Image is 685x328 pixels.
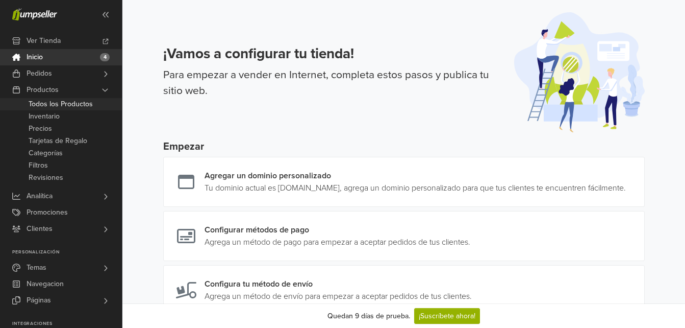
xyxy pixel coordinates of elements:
span: Categorías [29,147,63,159]
p: Para empezar a vender en Internet, completa estos pasos y publica tu sitio web. [163,67,502,99]
a: ¡Suscríbete ahora! [414,308,480,324]
span: Inicio [27,49,43,65]
img: onboarding-illustration-afe561586f57c9d3ab25.svg [514,12,645,132]
span: Páginas [27,292,51,309]
span: Promociones [27,204,68,221]
h3: ¡Vamos a configurar tu tienda! [163,45,502,63]
span: Productos [27,82,59,98]
p: Personalización [12,249,122,255]
p: Integraciones [12,321,122,327]
div: Quedan 9 días de prueba. [327,311,410,321]
span: Temas [27,260,46,276]
span: Filtros [29,159,48,172]
span: Inventario [29,110,60,123]
span: Navegacion [27,276,64,292]
span: 4 [100,53,110,61]
span: Clientes [27,221,53,237]
span: Pedidos [27,65,52,82]
span: Todos los Productos [29,98,93,110]
span: Tarjetas de Regalo [29,135,87,147]
span: Precios [29,123,52,135]
span: Ver Tienda [27,33,61,49]
h5: Empezar [163,140,645,153]
span: Revisiones [29,172,63,184]
span: Analítica [27,188,53,204]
